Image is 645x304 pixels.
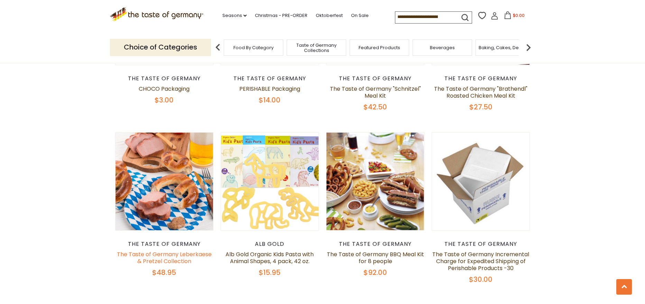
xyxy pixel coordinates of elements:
a: Alb Gold Organic Kids Pasta with Animal Shapes, 4 pack, 42 oz. [225,250,314,265]
a: Seasons [222,12,247,19]
img: previous arrow [211,41,225,54]
a: The Taste of Germany "Schnitzel" Meal Kit [330,85,421,100]
span: $0.00 [513,12,525,18]
div: The Taste of Germany [326,241,425,248]
a: The Taste of Germany BBQ Meal Kit for 8 people [327,250,424,265]
a: Christmas - PRE-ORDER [255,12,307,19]
img: next arrow [522,41,535,54]
a: CHOCO Packaging [139,85,190,93]
div: The Taste of Germany [326,75,425,82]
a: The Taste of Germany Incremental Charge for Expedited Shipping of Perishable Products -30 [432,250,529,272]
a: Featured Products [359,45,400,50]
img: Alb Gold Organic Kids Pasta with Animal Shapes, 4 pack, 42 oz. [221,133,319,231]
span: $48.95 [152,268,176,277]
img: The Taste of Germany BBQ Meal Kit for 8 people [326,133,424,231]
div: The Taste of Germany [221,75,319,82]
a: PERISHABLE Packaging [239,85,300,93]
a: The Taste of Germany Leberkaese & Pretzel Collection [117,250,212,265]
span: $30.00 [469,275,492,284]
span: $3.00 [155,95,174,105]
a: Baking, Cakes, Desserts [479,45,532,50]
div: The Taste of Germany [115,241,214,248]
a: The Taste of Germany "Brathendl" Roasted Chicken Meal Kit [434,85,527,100]
a: Beverages [430,45,455,50]
span: $42.50 [363,102,387,112]
span: $15.95 [259,268,280,277]
div: The Taste of Germany [115,75,214,82]
span: $27.50 [469,102,492,112]
a: Taste of Germany Collections [289,43,344,53]
span: $14.00 [259,95,280,105]
p: Choice of Categories [110,39,211,56]
button: $0.00 [500,11,529,22]
a: On Sale [351,12,369,19]
div: Alb Gold [221,241,319,248]
img: The Taste of Germany Leberkaese & Pretzel Collection [116,133,213,231]
span: $92.00 [363,268,387,277]
img: The Taste of Germany Incremental Charge for Expedited Shipping of Perishable Products -30 [432,133,530,231]
div: The Taste of Germany [432,75,530,82]
div: The Taste of Germany [432,241,530,248]
a: Food By Category [233,45,274,50]
a: Oktoberfest [316,12,343,19]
